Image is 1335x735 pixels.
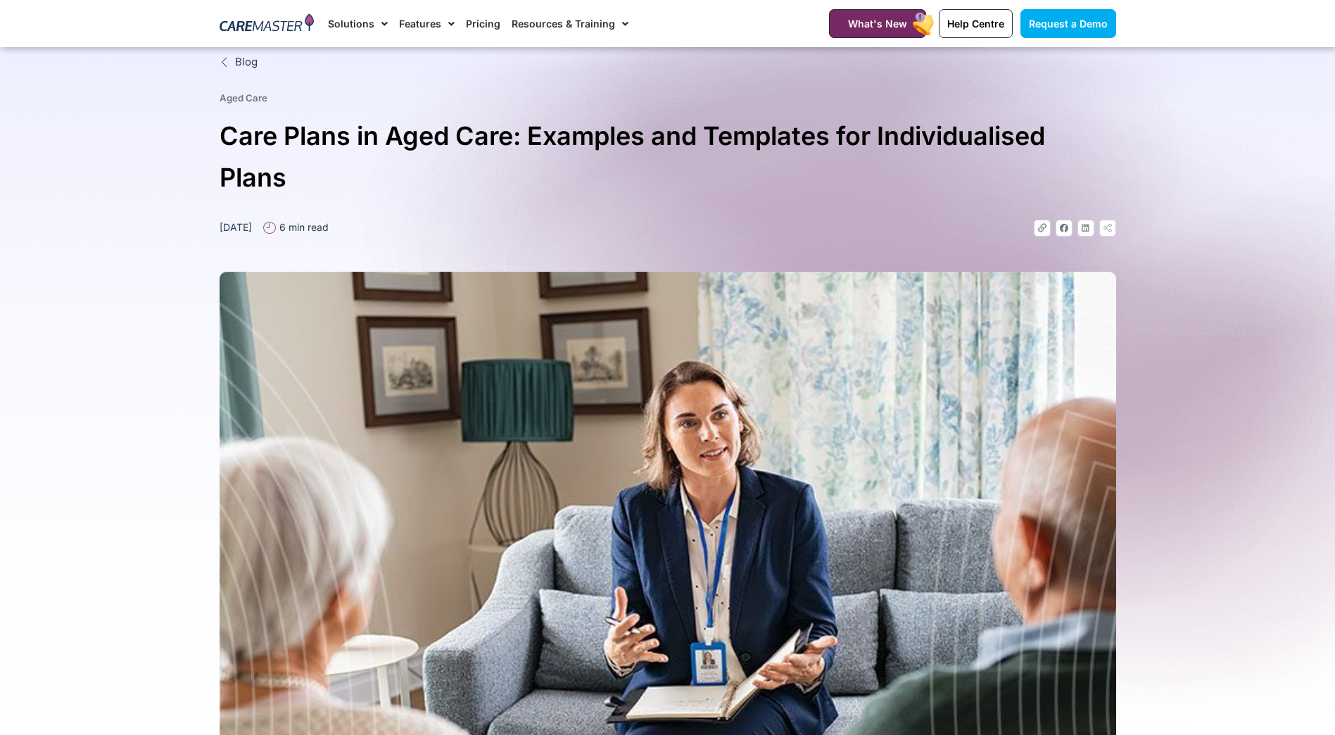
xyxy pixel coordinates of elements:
a: What's New [829,9,926,38]
span: Help Centre [947,18,1004,30]
a: Blog [220,54,1116,70]
span: What's New [848,18,907,30]
span: Request a Demo [1029,18,1108,30]
span: Blog [232,54,258,70]
h1: Care Plans in Aged Care: Examples and Templates for Individualised Plans [220,115,1116,199]
span: 6 min read [276,220,329,234]
a: Help Centre [939,9,1013,38]
time: [DATE] [220,221,252,233]
img: CareMaster Logo [220,13,315,34]
a: Aged Care [220,92,267,103]
a: Request a Demo [1020,9,1116,38]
